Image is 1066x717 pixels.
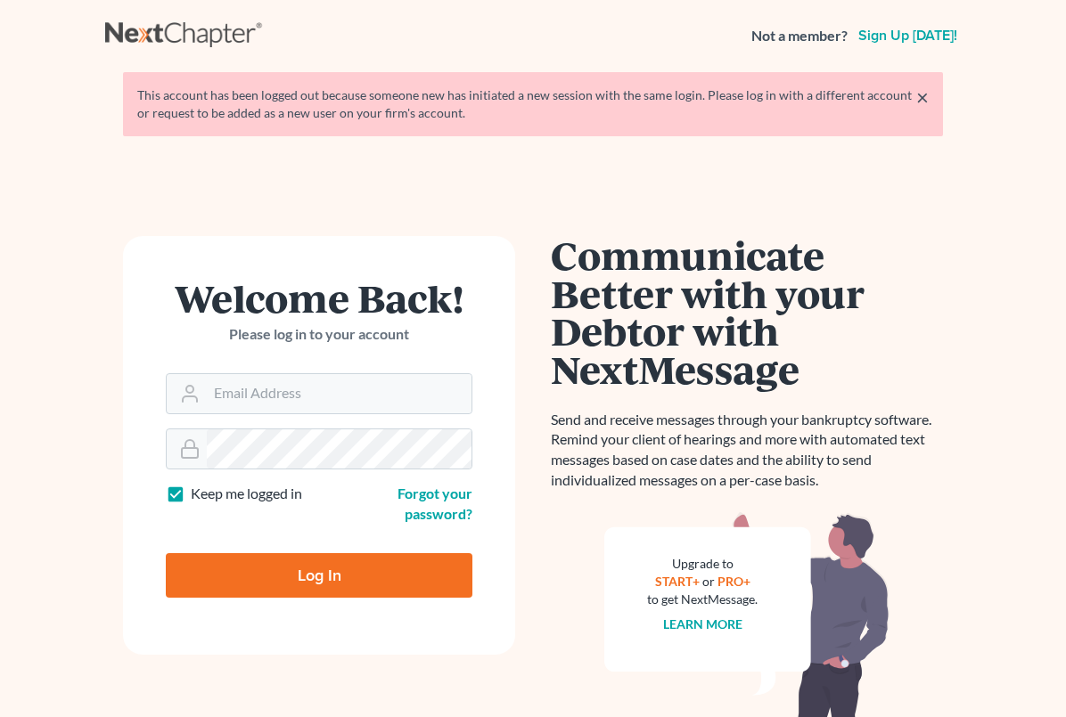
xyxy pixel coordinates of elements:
p: Send and receive messages through your bankruptcy software. Remind your client of hearings and mo... [551,410,943,491]
a: Sign up [DATE]! [855,29,961,43]
label: Keep me logged in [191,484,302,504]
input: Email Address [207,374,471,413]
a: Learn more [663,616,742,631]
div: Upgrade to [647,555,758,573]
h1: Welcome Back! [166,279,472,317]
a: PRO+ [717,574,750,589]
strong: Not a member? [751,26,848,46]
span: or [702,574,715,589]
a: START+ [655,574,700,589]
h1: Communicate Better with your Debtor with NextMessage [551,236,943,388]
input: Log In [166,553,472,598]
div: This account has been logged out because someone new has initiated a new session with the same lo... [137,86,929,122]
a: Forgot your password? [398,485,472,522]
a: × [916,86,929,108]
p: Please log in to your account [166,324,472,345]
div: to get NextMessage. [647,591,758,608]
